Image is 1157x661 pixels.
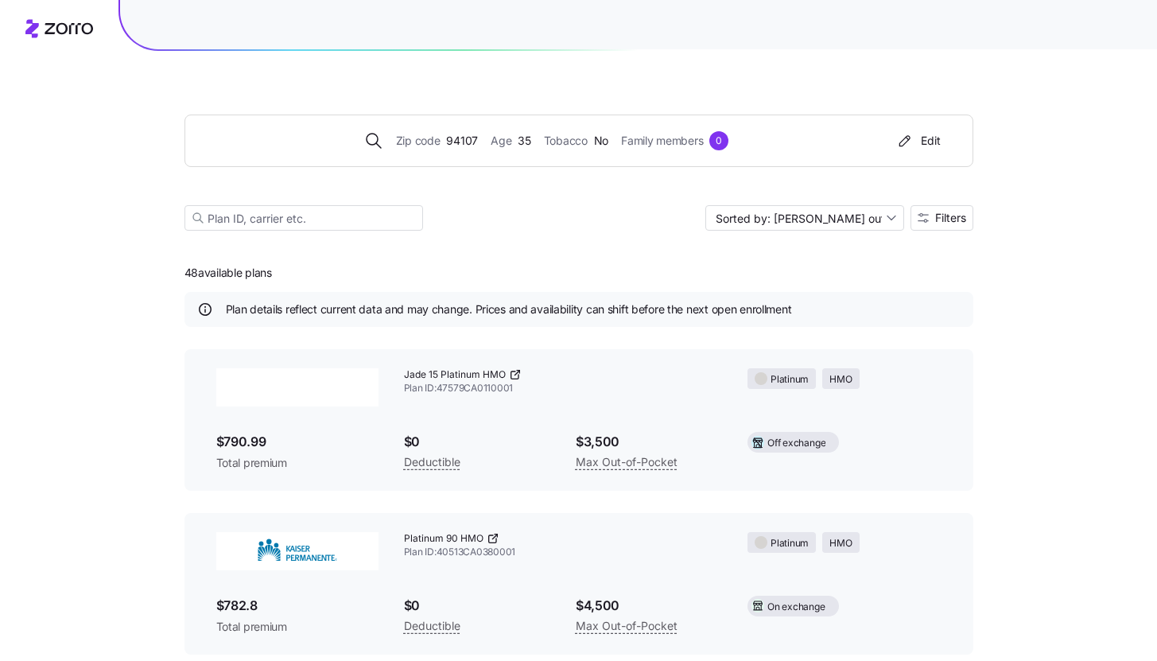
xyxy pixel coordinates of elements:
span: Tobacco [544,132,588,150]
span: Max Out-of-Pocket [576,616,678,636]
span: Deductible [404,453,460,472]
span: $790.99 [216,432,379,452]
div: 0 [709,131,728,150]
span: 48 available plans [184,265,272,281]
span: Age [491,132,511,150]
div: Edit [895,133,941,149]
span: 35 [518,132,530,150]
span: $0 [404,596,550,616]
button: Filters [910,205,973,231]
span: Total premium [216,455,379,471]
span: $0 [404,432,550,452]
span: $3,500 [576,432,722,452]
span: Platinum [771,536,809,551]
span: On exchange [767,600,825,615]
input: Plan ID, carrier etc. [184,205,423,231]
span: Max Out-of-Pocket [576,453,678,472]
span: Jade 15 Platinum HMO [404,368,506,382]
span: HMO [829,536,852,551]
span: No [594,132,608,150]
img: Chinese Community Health Plan [216,368,379,406]
span: Platinum [771,372,809,387]
span: Total premium [216,619,379,635]
button: Edit [889,128,947,154]
span: Family members [621,132,703,150]
span: Filters [935,212,966,224]
span: Plan ID: 40513CA0380001 [404,546,723,559]
span: HMO [829,372,852,387]
span: Platinum 90 HMO [404,532,483,546]
span: $4,500 [576,596,722,616]
span: Off exchange [767,436,825,451]
span: Zip code [396,132,441,150]
input: Sort by [705,205,904,231]
span: Plan ID: 47579CA0110001 [404,382,723,395]
span: Deductible [404,616,460,636]
img: Kaiser Permanente [216,532,379,570]
span: 94107 [446,132,478,150]
span: $782.8 [216,596,379,616]
span: Plan details reflect current data and may change. Prices and availability can shift before the ne... [226,301,792,317]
